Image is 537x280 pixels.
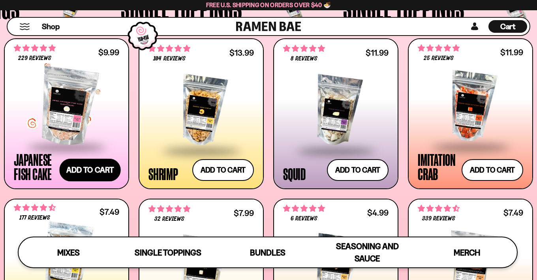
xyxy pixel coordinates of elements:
span: 4.76 stars [14,43,56,53]
div: $11.99 [500,49,523,56]
div: $9.99 [98,49,119,56]
button: Add to cart [462,159,523,181]
div: Japanese Fish Cake [14,152,57,181]
div: $7.49 [503,209,523,216]
div: $13.99 [229,49,254,56]
button: Add to cart [327,159,389,181]
a: Single Toppings [118,237,218,267]
a: 4.88 stars 25 reviews $11.99 Imitation Crab Add to cart [408,38,533,189]
span: 25 reviews [424,55,454,62]
span: Seasoning and Sauce [336,241,399,263]
button: Add to cart [59,158,121,181]
div: $11.99 [366,49,389,56]
span: 5.00 stars [283,203,325,214]
span: 6 reviews [291,216,317,222]
button: Add to cart [192,159,254,181]
a: 4.76 stars 229 reviews $9.99 Japanese Fish Cake Add to cart [4,38,129,189]
a: 4.90 stars 104 reviews $13.99 Shrimp Add to cart [139,38,264,189]
div: $4.99 [367,209,389,216]
div: Shrimp [148,167,178,181]
span: 4.88 stars [418,43,460,53]
span: 4.75 stars [283,43,325,54]
span: 4.71 stars [14,203,56,213]
span: 4.90 stars [148,43,190,54]
span: 229 reviews [18,55,51,62]
a: Bundles [218,237,317,267]
span: Single Toppings [135,248,201,257]
div: $7.49 [100,208,119,216]
a: Shop [42,20,60,33]
span: 4.53 stars [418,203,460,214]
span: Free U.S. Shipping on Orders over $40 🍜 [206,1,331,9]
span: 4.78 stars [148,204,190,214]
a: Merch [417,237,517,267]
div: Cart [488,18,527,35]
a: Mixes [19,237,118,267]
a: Seasoning and Sauce [317,237,417,267]
span: Shop [42,21,60,32]
div: Imitation Crab [418,152,458,181]
span: Merch [454,248,480,257]
a: 4.75 stars 8 reviews $11.99 Squid Add to cart [273,38,398,189]
div: Squid [283,167,306,181]
span: 339 reviews [422,216,455,222]
span: 104 reviews [153,56,185,62]
span: 177 reviews [19,215,50,221]
span: 32 reviews [154,216,184,222]
span: 8 reviews [291,56,317,62]
span: Mixes [57,248,80,257]
div: $7.99 [234,209,254,217]
span: Bundles [250,248,285,257]
span: Cart [500,22,516,31]
button: Mobile Menu Trigger [19,23,30,30]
